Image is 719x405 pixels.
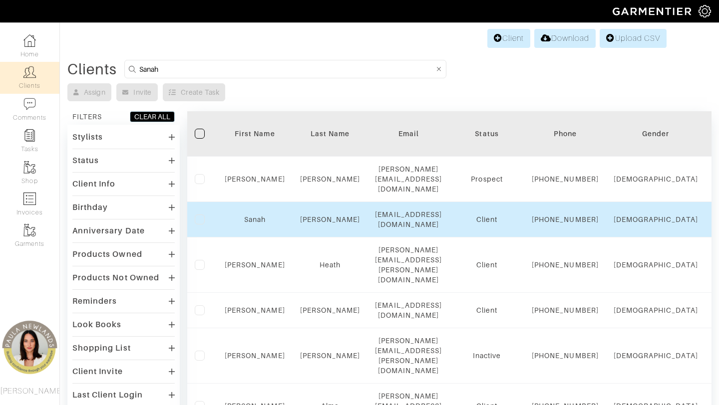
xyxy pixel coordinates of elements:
[72,179,116,189] div: Client Info
[699,5,711,17] img: gear-icon-white-bd11855cb880d31180b6d7d6211b90ccbf57a29d726f0c71d8c61bd08dd39cc2.png
[375,300,442,320] div: [EMAIL_ADDRESS][DOMAIN_NAME]
[375,209,442,229] div: [EMAIL_ADDRESS][DOMAIN_NAME]
[225,129,285,139] div: First Name
[614,305,698,315] div: [DEMOGRAPHIC_DATA]
[225,306,285,314] a: [PERSON_NAME]
[139,63,434,75] input: Search by name, email, phone, city, or state
[532,214,599,224] div: [PHONE_NUMBER]
[23,193,36,205] img: orders-icon-0abe47150d42831381b5fb84f609e132dff9fe21cb692f30cb5eec754e2cba89.png
[606,111,706,157] th: Toggle SortBy
[457,305,517,315] div: Client
[23,98,36,110] img: comment-icon-a0a6a9ef722e966f86d9cbdc48e553b5cf19dbc54f86b18d962a5391bc8f6eb6.png
[72,156,99,166] div: Status
[375,245,442,285] div: [PERSON_NAME][EMAIL_ADDRESS][PERSON_NAME][DOMAIN_NAME]
[134,112,170,122] div: CLEAR ALL
[457,214,517,224] div: Client
[532,260,599,270] div: [PHONE_NUMBER]
[72,202,108,212] div: Birthday
[532,305,599,315] div: [PHONE_NUMBER]
[72,132,103,142] div: Stylists
[293,111,368,157] th: Toggle SortBy
[72,249,142,259] div: Products Owned
[614,174,698,184] div: [DEMOGRAPHIC_DATA]
[244,215,266,223] a: Sanah
[300,129,360,139] div: Last Name
[72,343,131,353] div: Shopping List
[532,129,599,139] div: Phone
[72,390,143,400] div: Last Client Login
[487,29,530,48] a: Client
[375,129,442,139] div: Email
[449,111,524,157] th: Toggle SortBy
[300,215,360,223] a: [PERSON_NAME]
[72,320,122,330] div: Look Books
[457,260,517,270] div: Client
[614,260,698,270] div: [DEMOGRAPHIC_DATA]
[23,161,36,174] img: garments-icon-b7da505a4dc4fd61783c78ac3ca0ef83fa9d6f193b1c9dc38574b1d14d53ca28.png
[300,352,360,360] a: [PERSON_NAME]
[600,29,667,48] a: Upload CSV
[72,296,117,306] div: Reminders
[217,111,293,157] th: Toggle SortBy
[457,351,517,361] div: Inactive
[72,367,123,377] div: Client Invite
[375,164,442,194] div: [PERSON_NAME][EMAIL_ADDRESS][DOMAIN_NAME]
[72,112,102,122] div: FILTERS
[23,129,36,142] img: reminder-icon-8004d30b9f0a5d33ae49ab947aed9ed385cf756f9e5892f1edd6e32f2345188e.png
[225,175,285,183] a: [PERSON_NAME]
[614,129,698,139] div: Gender
[23,34,36,47] img: dashboard-icon-dbcd8f5a0b271acd01030246c82b418ddd0df26cd7fceb0bd07c9910d44c42f6.png
[532,351,599,361] div: [PHONE_NUMBER]
[532,174,599,184] div: [PHONE_NUMBER]
[300,175,360,183] a: [PERSON_NAME]
[534,29,596,48] a: Download
[67,64,117,74] div: Clients
[23,66,36,78] img: clients-icon-6bae9207a08558b7cb47a8932f037763ab4055f8c8b6bfacd5dc20c3e0201464.png
[608,2,699,20] img: garmentier-logo-header-white-b43fb05a5012e4ada735d5af1a66efaba907eab6374d6393d1fbf88cb4ef424d.png
[23,224,36,236] img: garments-icon-b7da505a4dc4fd61783c78ac3ca0ef83fa9d6f193b1c9dc38574b1d14d53ca28.png
[320,261,341,269] a: Heath
[300,306,360,314] a: [PERSON_NAME]
[130,111,175,122] button: CLEAR ALL
[375,336,442,376] div: [PERSON_NAME][EMAIL_ADDRESS][PERSON_NAME][DOMAIN_NAME]
[614,351,698,361] div: [DEMOGRAPHIC_DATA]
[225,261,285,269] a: [PERSON_NAME]
[614,214,698,224] div: [DEMOGRAPHIC_DATA]
[72,273,159,283] div: Products Not Owned
[72,226,145,236] div: Anniversary Date
[225,352,285,360] a: [PERSON_NAME]
[457,129,517,139] div: Status
[457,174,517,184] div: Prospect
